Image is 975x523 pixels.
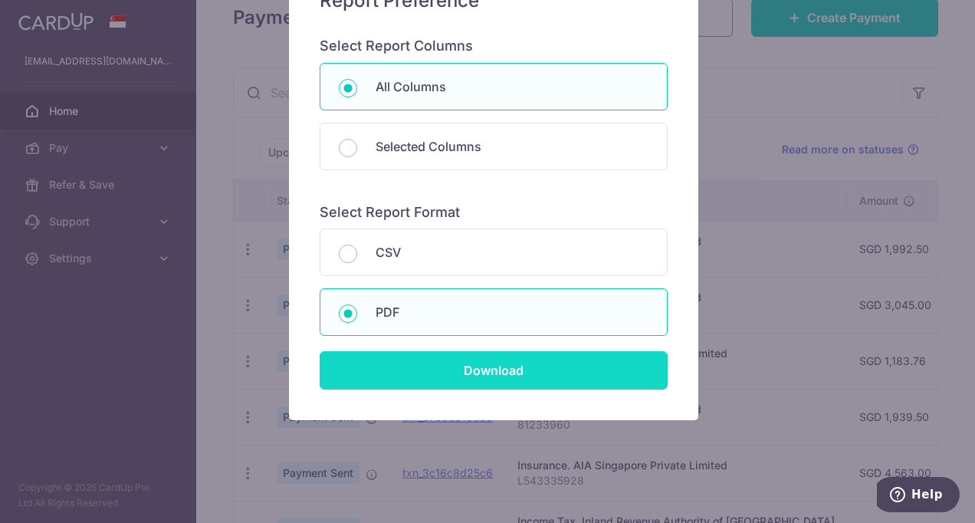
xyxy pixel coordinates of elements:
[376,243,648,261] p: CSV
[376,137,648,156] p: Selected Columns
[320,38,668,55] h6: Select Report Columns
[877,477,960,515] iframe: Opens a widget where you can find more information
[376,303,648,321] p: PDF
[320,351,668,390] input: Download
[376,77,648,96] p: All Columns
[320,204,668,222] h6: Select Report Format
